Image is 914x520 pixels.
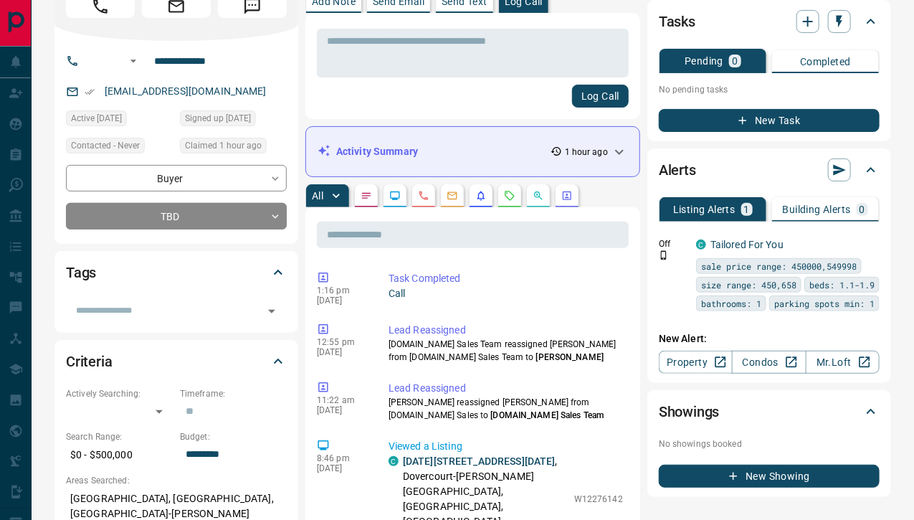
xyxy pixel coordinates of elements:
div: condos.ca [389,456,399,466]
p: Activity Summary [336,144,418,159]
span: parking spots min: 1 [774,296,875,311]
p: Actively Searching: [66,387,173,400]
span: bathrooms: 1 [701,296,761,311]
p: Lead Reassigned [389,381,623,396]
div: Tasks [659,4,880,39]
p: Completed [800,57,851,67]
a: Mr.Loft [806,351,880,374]
button: New Showing [659,465,880,488]
p: $0 - $500,000 [66,443,173,467]
h2: Showings [659,400,720,423]
p: Listing Alerts [673,204,736,214]
div: Alerts [659,153,880,187]
div: Sun Sep 14 2025 [66,110,173,131]
p: 1 [744,204,750,214]
span: [PERSON_NAME] [536,352,604,362]
p: Call [389,286,623,301]
button: Open [262,301,282,321]
p: 0 [732,56,738,66]
p: Off [659,237,687,250]
p: 12:55 pm [317,337,367,347]
a: Property [659,351,733,374]
p: All [312,191,323,201]
svg: Requests [504,190,515,202]
svg: Lead Browsing Activity [389,190,401,202]
h2: Alerts [659,159,696,181]
p: 1 hour ago [565,146,608,159]
div: Criteria [66,344,287,379]
span: [DOMAIN_NAME] Sales Team [491,410,604,420]
div: TBD [66,203,287,230]
p: Areas Searched: [66,474,287,487]
p: Viewed a Listing [389,439,623,454]
svg: Opportunities [533,190,544,202]
p: [DATE] [317,463,367,473]
div: condos.ca [696,240,706,250]
button: Log Call [572,85,629,108]
svg: Notes [361,190,372,202]
p: [DATE] [317,347,367,357]
div: Tue Sep 16 2025 [180,138,287,158]
p: 0 [860,204,865,214]
p: No showings booked [659,438,880,450]
div: Buyer [66,165,287,192]
p: Lead Reassigned [389,323,623,338]
p: W12276142 [574,493,623,506]
span: Signed up [DATE] [185,111,251,126]
div: Thu Jan 26 2017 [180,110,287,131]
p: [PERSON_NAME] reassigned [PERSON_NAME] from [DOMAIN_NAME] Sales to [389,396,623,422]
svg: Agent Actions [561,190,573,202]
svg: Calls [418,190,429,202]
h2: Tags [66,261,96,284]
p: [DATE] [317,296,367,306]
p: [DATE] [317,405,367,415]
a: [DATE][STREET_ADDRESS][DATE] [403,455,556,467]
span: sale price range: 450000,549998 [701,259,857,273]
p: Budget: [180,430,287,443]
button: New Task [659,109,880,132]
svg: Emails [447,190,458,202]
svg: Email Verified [85,87,95,97]
h2: Criteria [66,350,113,373]
div: Tags [66,255,287,290]
svg: Listing Alerts [475,190,487,202]
span: beds: 1.1-1.9 [809,278,875,292]
span: Active [DATE] [71,111,122,126]
p: 11:22 am [317,395,367,405]
p: No pending tasks [659,79,880,100]
p: Building Alerts [783,204,851,214]
p: 8:46 pm [317,453,367,463]
p: Search Range: [66,430,173,443]
a: [EMAIL_ADDRESS][DOMAIN_NAME] [105,85,267,97]
p: Pending [685,56,723,66]
p: [DOMAIN_NAME] Sales Team reassigned [PERSON_NAME] from [DOMAIN_NAME] Sales Team to [389,338,623,364]
div: Showings [659,394,880,429]
div: Activity Summary1 hour ago [318,138,628,165]
p: New Alert: [659,331,880,346]
h2: Tasks [659,10,695,33]
p: Task Completed [389,271,623,286]
button: Open [125,52,142,70]
span: Contacted - Never [71,138,140,153]
svg: Push Notification Only [659,250,669,260]
a: Tailored For You [710,239,784,250]
a: Condos [732,351,806,374]
span: Claimed 1 hour ago [185,138,262,153]
p: 1:16 pm [317,285,367,296]
span: size range: 450,658 [701,278,796,292]
p: Timeframe: [180,387,287,400]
